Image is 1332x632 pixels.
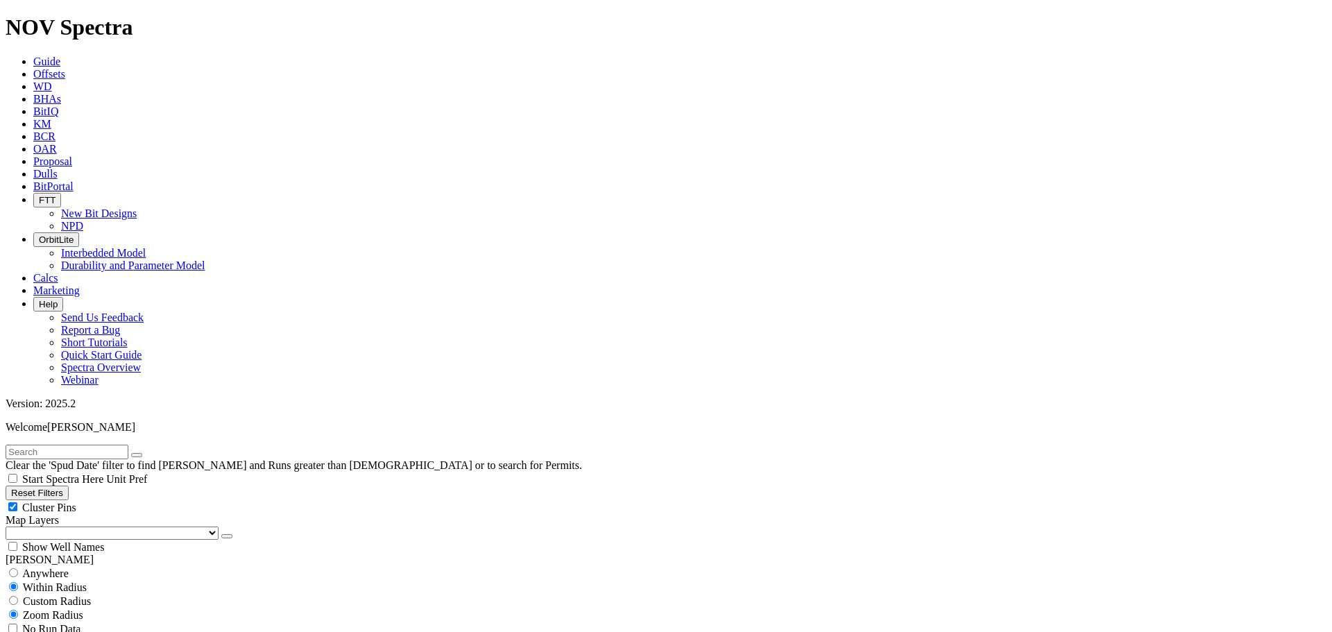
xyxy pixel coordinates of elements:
[33,93,61,105] a: BHAs
[6,554,1326,566] div: [PERSON_NAME]
[33,284,80,296] a: Marketing
[61,259,205,271] a: Durability and Parameter Model
[33,155,72,167] a: Proposal
[6,15,1326,40] h1: NOV Spectra
[22,567,69,579] span: Anywhere
[61,374,99,386] a: Webinar
[33,118,51,130] a: KM
[33,297,63,311] button: Help
[61,247,146,259] a: Interbedded Model
[6,459,582,471] span: Clear the 'Spud Date' filter to find [PERSON_NAME] and Runs greater than [DEMOGRAPHIC_DATA] or to...
[33,168,58,180] a: Dulls
[61,324,120,336] a: Report a Bug
[33,143,57,155] a: OAR
[106,473,147,485] span: Unit Pref
[23,581,87,593] span: Within Radius
[33,80,52,92] a: WD
[6,486,69,500] button: Reset Filters
[23,595,91,607] span: Custom Radius
[22,502,76,513] span: Cluster Pins
[33,68,65,80] a: Offsets
[33,272,58,284] a: Calcs
[8,474,17,483] input: Start Spectra Here
[39,299,58,309] span: Help
[6,421,1326,434] p: Welcome
[33,232,79,247] button: OrbitLite
[23,609,83,621] span: Zoom Radius
[61,349,142,361] a: Quick Start Guide
[33,55,60,67] a: Guide
[6,398,1326,410] div: Version: 2025.2
[6,445,128,459] input: Search
[33,180,74,192] a: BitPortal
[39,234,74,245] span: OrbitLite
[33,193,61,207] button: FTT
[22,541,104,553] span: Show Well Names
[6,514,59,526] span: Map Layers
[39,195,55,205] span: FTT
[61,311,144,323] a: Send Us Feedback
[22,473,103,485] span: Start Spectra Here
[33,105,58,117] a: BitIQ
[61,220,83,232] a: NPD
[61,207,137,219] a: New Bit Designs
[33,130,55,142] a: BCR
[47,421,135,433] span: [PERSON_NAME]
[61,361,141,373] a: Spectra Overview
[61,336,128,348] a: Short Tutorials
